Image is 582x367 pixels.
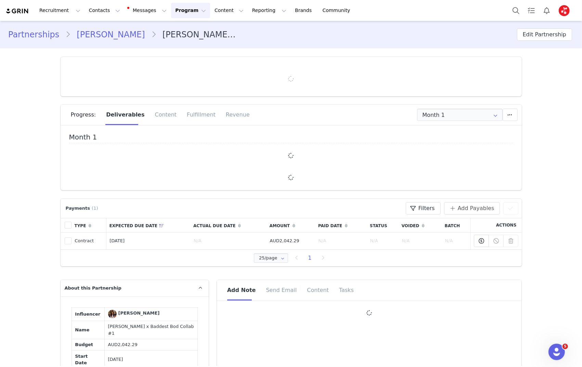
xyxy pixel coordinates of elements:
[190,218,267,233] th: Actual Due Date
[470,218,522,233] th: Actions
[539,3,554,18] button: Notifications
[104,321,197,339] td: [PERSON_NAME] x Baddest Bod Collab #1
[399,218,442,233] th: Voided
[125,3,171,18] button: Messages
[406,202,441,215] button: Filters
[524,3,539,18] a: Tasks
[319,3,358,18] a: Community
[69,133,513,143] h4: Month 1
[508,3,523,18] button: Search
[367,218,399,233] th: Status
[182,105,221,125] div: Fulfillment
[71,105,101,125] div: Progress:
[72,321,104,339] td: Name
[270,238,299,243] span: AUD2,042.29
[315,232,367,249] td: N/A
[399,232,442,249] td: N/A
[254,253,288,263] input: Select
[517,28,572,41] button: Edit Partnership
[555,5,577,16] button: Profile
[221,105,250,125] div: Revenue
[442,218,470,233] th: Batch
[108,310,160,318] a: [PERSON_NAME]
[106,218,191,233] th: Expected Due Date
[442,232,470,249] td: N/A
[108,342,138,347] span: AUD2,042.29
[304,253,316,263] li: 1
[118,310,160,317] div: [PERSON_NAME]
[190,232,267,249] td: N/A
[150,105,182,125] div: Content
[307,287,329,293] span: Content
[562,344,568,349] span: 5
[72,232,106,249] td: Contract
[417,109,503,121] input: Select
[367,232,399,249] td: N/A
[5,8,29,14] img: grin logo
[72,339,104,351] td: Budget
[248,3,290,18] button: Reporting
[35,3,85,18] button: Recruitment
[70,28,151,41] a: [PERSON_NAME]
[267,218,315,233] th: Amount
[418,204,435,212] span: Filters
[227,287,256,293] span: Add Note
[106,232,191,249] td: [DATE]
[266,287,297,293] span: Send Email
[171,3,210,18] button: Program
[72,307,104,321] td: Influencer
[339,287,354,293] span: Tasks
[559,5,570,16] img: cfdc7c8e-f9f4-406a-bed9-72c9a347eaed.jpg
[8,28,65,41] a: Partnerships
[108,310,117,318] img: Rhiain Hudson
[92,205,98,212] span: (1)
[101,105,150,125] div: Deliverables
[291,3,318,18] a: Brands
[548,344,565,360] iframe: Intercom live chat
[85,3,124,18] button: Contacts
[64,205,102,212] div: Payments
[444,202,500,215] button: Add Payables
[65,285,121,292] span: About this Partnership
[72,218,106,233] th: Type
[315,218,367,233] th: Paid Date
[210,3,248,18] button: Content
